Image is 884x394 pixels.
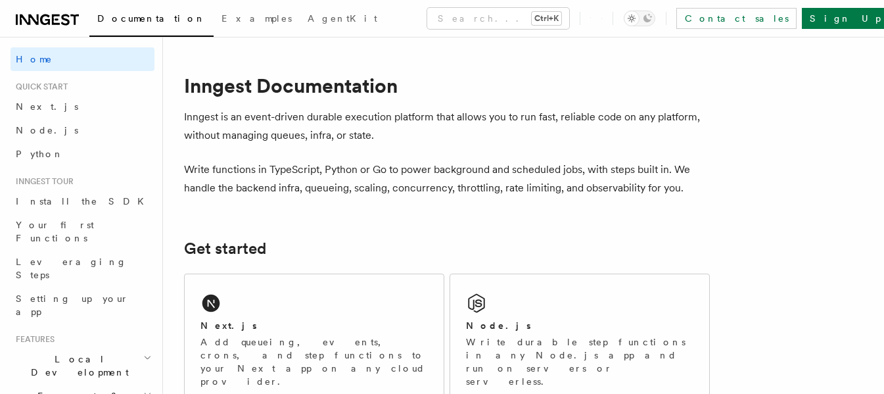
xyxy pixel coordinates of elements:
[11,82,68,92] span: Quick start
[16,220,94,243] span: Your first Functions
[184,160,710,197] p: Write functions in TypeScript, Python or Go to power background and scheduled jobs, with steps bu...
[11,176,74,187] span: Inngest tour
[427,8,569,29] button: Search...Ctrl+K
[200,319,257,332] h2: Next.js
[200,335,428,388] p: Add queueing, events, crons, and step functions to your Next app on any cloud provider.
[532,12,561,25] kbd: Ctrl+K
[11,95,154,118] a: Next.js
[11,118,154,142] a: Node.js
[308,13,377,24] span: AgentKit
[16,101,78,112] span: Next.js
[16,257,127,280] span: Leveraging Steps
[676,8,797,29] a: Contact sales
[11,213,154,250] a: Your first Functions
[466,335,693,388] p: Write durable step functions in any Node.js app and run on servers or serverless.
[11,47,154,71] a: Home
[11,250,154,287] a: Leveraging Steps
[89,4,214,37] a: Documentation
[221,13,292,24] span: Examples
[11,142,154,166] a: Python
[11,347,154,384] button: Local Development
[11,287,154,324] a: Setting up your app
[300,4,385,36] a: AgentKit
[16,53,53,66] span: Home
[624,11,655,26] button: Toggle dark mode
[214,4,300,36] a: Examples
[16,149,64,159] span: Python
[184,239,266,258] a: Get started
[97,13,206,24] span: Documentation
[11,353,143,379] span: Local Development
[11,334,55,345] span: Features
[184,74,710,97] h1: Inngest Documentation
[466,319,531,332] h2: Node.js
[16,125,78,135] span: Node.js
[11,189,154,213] a: Install the SDK
[16,196,152,207] span: Install the SDK
[16,293,129,317] span: Setting up your app
[184,108,710,145] p: Inngest is an event-driven durable execution platform that allows you to run fast, reliable code ...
